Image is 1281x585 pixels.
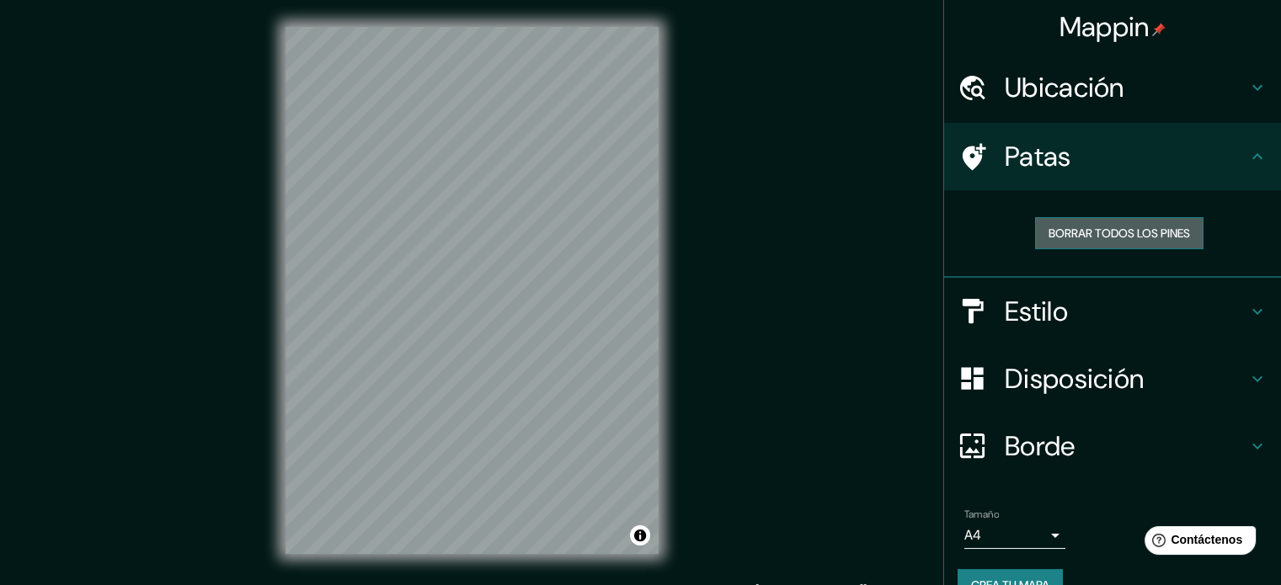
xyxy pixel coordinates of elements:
[944,123,1281,190] div: Patas
[1131,519,1262,566] iframe: Lanzador de widgets de ayuda
[1005,70,1124,105] font: Ubicación
[630,525,650,545] button: Activar o desactivar atribución
[964,522,1065,549] div: A4
[964,508,999,521] font: Tamaño
[1005,428,1076,464] font: Borde
[964,526,981,544] font: A4
[286,27,659,554] canvas: Mapa
[1005,361,1144,396] font: Disposición
[944,54,1281,121] div: Ubicación
[944,278,1281,345] div: Estilo
[1049,226,1190,241] font: Borrar todos los pines
[944,412,1281,480] div: Borde
[1059,9,1150,45] font: Mappin
[1035,217,1204,249] button: Borrar todos los pines
[1005,139,1071,174] font: Patas
[944,345,1281,412] div: Disposición
[1152,23,1166,36] img: pin-icon.png
[1005,294,1068,329] font: Estilo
